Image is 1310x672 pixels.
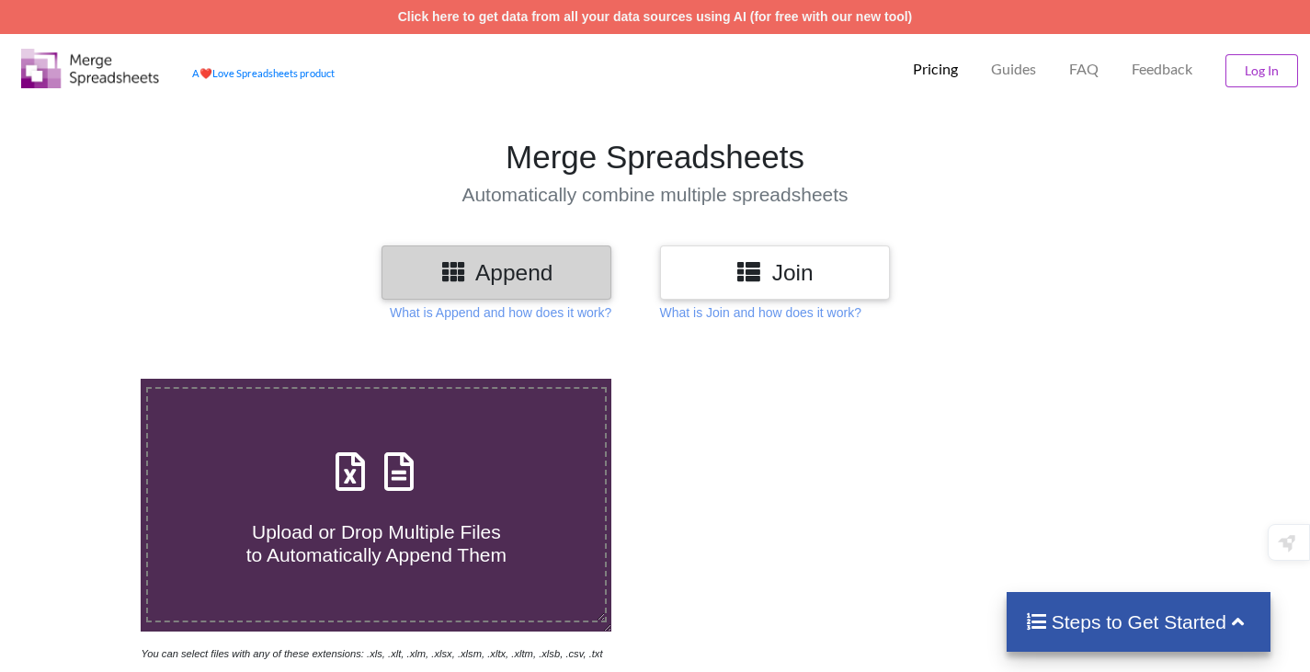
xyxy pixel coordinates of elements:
a: AheartLove Spreadsheets product [192,67,335,79]
p: FAQ [1069,60,1099,79]
h3: Append [395,259,598,286]
span: heart [199,67,212,79]
a: Click here to get data from all your data sources using AI (for free with our new tool) [398,9,913,24]
i: You can select files with any of these extensions: .xls, .xlt, .xlm, .xlsx, .xlsm, .xltx, .xltm, ... [141,648,602,659]
h4: Steps to Get Started [1025,610,1252,633]
p: Pricing [913,60,958,79]
p: What is Join and how does it work? [660,303,861,322]
span: Feedback [1132,62,1192,76]
button: Log In [1225,54,1298,87]
p: Guides [991,60,1036,79]
p: What is Append and how does it work? [390,303,611,322]
span: Upload or Drop Multiple Files to Automatically Append Them [246,521,507,565]
img: Logo.png [21,49,159,88]
h3: Join [674,259,876,286]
